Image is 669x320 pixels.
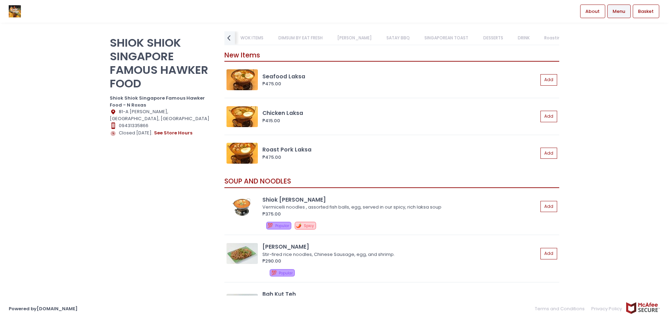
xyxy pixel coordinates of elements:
img: Char Kway Teow [226,243,258,264]
button: Add [540,111,557,122]
span: 💯 [271,270,277,276]
span: Spicy [304,223,314,228]
img: Seafood Laksa [226,69,258,90]
div: Roast Pork Laksa [262,146,538,154]
button: Add [540,201,557,212]
span: 🌶️ [296,222,301,229]
img: Shiok Shiok Laksa [226,196,258,217]
a: SATAY BBQ [380,31,417,45]
div: Vermicelli noodles , assorted fish balls, egg, served in our spicy, rich laksa soup [262,204,536,211]
span: New Items [224,50,260,60]
a: About [580,5,605,18]
div: Chicken Laksa [262,109,538,117]
div: ₱375.00 [262,211,538,218]
div: Bah Kut Teh [262,290,538,298]
div: Shiok [PERSON_NAME] [262,196,538,204]
button: see store hours [154,129,193,137]
img: mcafee-secure [625,302,660,314]
div: 81-A [PERSON_NAME], [GEOGRAPHIC_DATA], [GEOGRAPHIC_DATA] [110,108,216,122]
a: DESSERTS [476,31,510,45]
div: ₱475.00 [262,80,538,87]
a: Powered by[DOMAIN_NAME] [9,305,78,312]
button: Add [540,148,557,159]
img: Chicken Laksa [226,106,258,127]
span: About [585,8,600,15]
button: Add [540,74,557,86]
span: SOUP AND NOODLES [224,177,291,186]
div: [PERSON_NAME] [262,243,538,251]
button: Add [540,248,557,259]
div: Closed [DATE]. [110,129,216,137]
a: WOK ITEMS [234,31,270,45]
img: Bah Kut Teh [226,294,258,315]
p: SHIOK SHIOK SINGAPORE FAMOUS HAWKER FOOD [110,36,216,90]
span: Popular [279,271,293,276]
a: Roasting [538,31,570,45]
a: Privacy Policy [588,302,626,315]
div: ₱290.00 [262,258,538,265]
span: Menu [613,8,625,15]
span: Popular [275,223,289,228]
a: DIMSUM BY EAT FRESH [271,31,329,45]
span: 💯 [267,222,273,229]
img: logo [9,5,21,17]
img: Roast Pork Laksa [226,143,258,164]
div: ₱415.00 [262,117,538,124]
div: 09431335866 [110,122,216,129]
div: Seafood Laksa [262,72,538,80]
a: Menu [607,5,631,18]
span: Basket [638,8,654,15]
a: [PERSON_NAME] [330,31,378,45]
div: Stir-fired rice noodles, Chinese Sausage, egg, and shrimp. [262,251,536,258]
a: Terms and Conditions [535,302,588,315]
a: SINGAPOREAN TOAST [418,31,475,45]
a: DRINK [511,31,536,45]
b: Shiok Shiok Singapore Famous Hawker Food - N Roxas [110,95,205,108]
div: ₱475.00 [262,154,538,161]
